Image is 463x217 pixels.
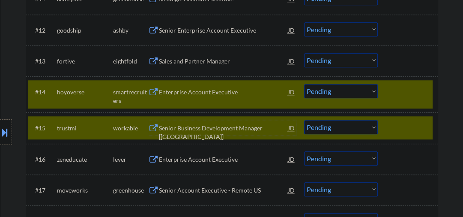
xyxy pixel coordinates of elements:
div: ashby [113,26,148,35]
div: #12 [35,26,50,35]
div: Enterprise Account Executive [159,88,288,96]
div: Enterprise Account Executive [159,155,288,164]
div: JD [287,182,296,198]
div: JD [287,120,296,136]
div: JD [287,53,296,69]
div: JD [287,84,296,99]
div: Senior Business Development Manager [[GEOGRAPHIC_DATA]] [159,124,288,141]
div: Senior Enterprise Account Executive [159,26,288,35]
div: JD [287,151,296,167]
div: Sales and Partner Manager [159,57,288,66]
div: Senior Account Executive - Remote US [159,186,288,195]
div: JD [287,22,296,38]
div: goodship [57,26,113,35]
